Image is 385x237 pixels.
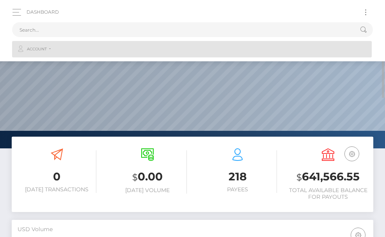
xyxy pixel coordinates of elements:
[12,22,353,37] input: Search...
[289,169,367,185] h3: 641,566.55
[27,46,47,53] span: Account
[18,169,96,184] h3: 0
[18,186,96,193] h6: [DATE] Transactions
[108,187,187,194] h6: [DATE] Volume
[132,172,138,183] small: $
[27,4,59,20] a: Dashboard
[296,172,302,183] small: $
[108,169,187,185] h3: 0.00
[358,7,373,18] button: Toggle navigation
[199,186,277,193] h6: Payees
[289,187,367,200] h6: Total Available Balance for Payouts
[18,226,367,233] h5: USD Volume
[199,169,277,184] h3: 218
